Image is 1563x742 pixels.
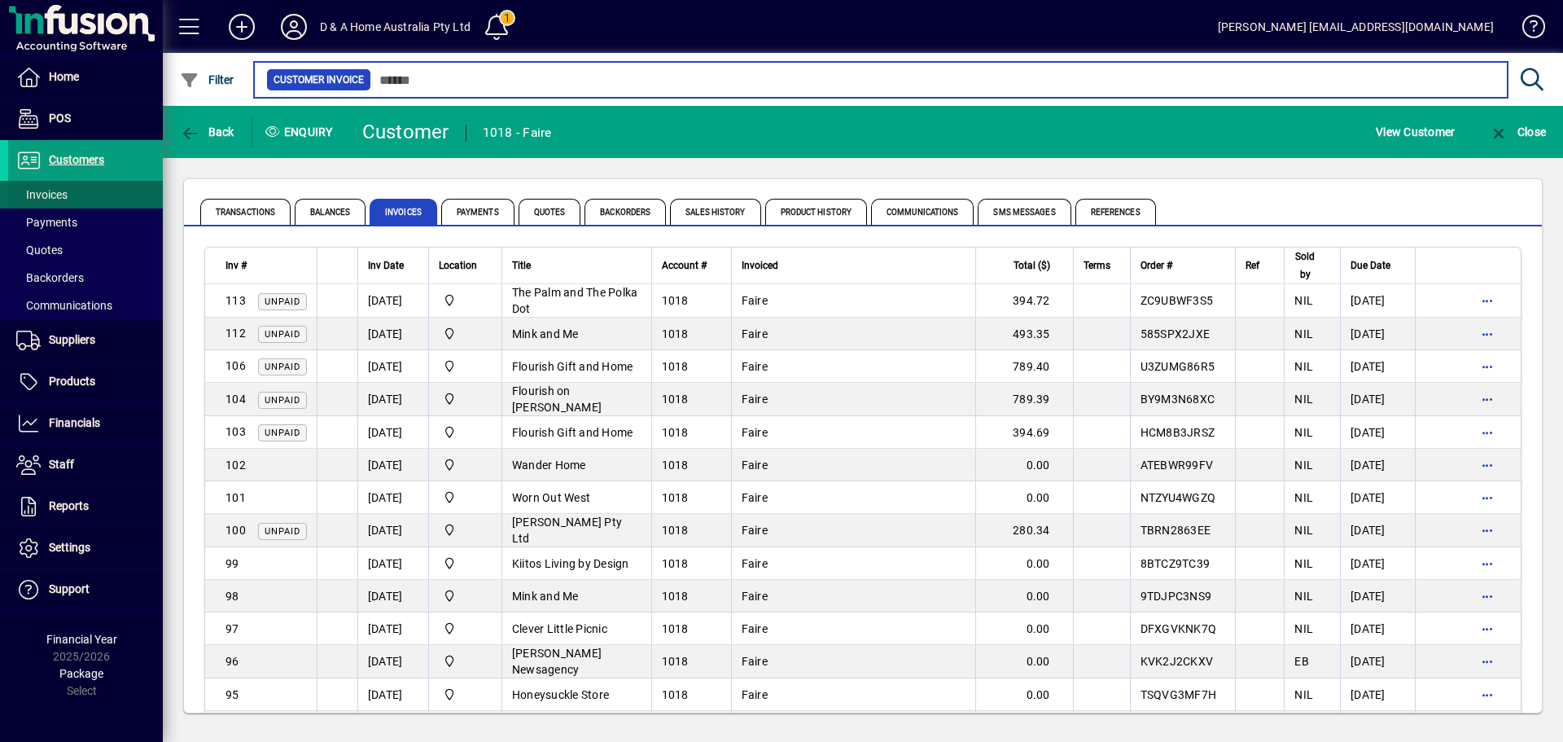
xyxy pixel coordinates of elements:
td: [DATE] [357,481,428,514]
span: Payments [441,199,514,225]
button: View Customer [1372,117,1459,147]
span: Financial Year [46,633,117,646]
div: Ref [1246,257,1274,274]
td: [DATE] [357,383,428,416]
span: 1018 [662,524,689,537]
span: The Palm and The Polka Dot [512,286,638,315]
span: Filter [180,73,234,86]
span: D & A Home Australia Pty Ltd [439,292,492,310]
span: Kiitos Living by Design [512,557,629,570]
a: Invoices [8,181,163,209]
span: SMS Messages [978,199,1070,225]
span: [PERSON_NAME] Pty Ltd [512,516,622,545]
span: Invoices [16,188,68,201]
span: Account # [662,257,707,274]
span: D & A Home Australia Pty Ltd [439,390,492,408]
span: DFXGVKNK7Q [1141,622,1217,635]
span: Product History [765,199,868,225]
span: Transactions [200,199,291,225]
span: Faire [742,426,768,439]
td: [DATE] [1340,580,1415,612]
td: [DATE] [357,416,428,449]
span: NTZYU4WGZQ [1141,491,1216,504]
span: Communications [16,299,112,312]
span: TBRN2863EE [1141,524,1211,537]
button: Profile [268,12,320,42]
button: More options [1474,583,1500,609]
td: [DATE] [1340,547,1415,580]
span: U3ZUMG86R5 [1141,360,1215,373]
span: Staff [49,458,74,471]
span: D & A Home Australia Pty Ltd [439,587,492,605]
span: Faire [742,688,768,701]
span: Mink and Me [512,590,579,603]
td: [DATE] [357,612,428,645]
button: More options [1474,517,1500,543]
span: NIL [1294,622,1313,635]
td: [DATE] [1340,514,1415,547]
td: 0.00 [975,481,1073,514]
span: 1018 [662,590,689,603]
button: More options [1474,419,1500,446]
span: 1018 [662,393,689,406]
span: D & A Home Australia Pty Ltd [439,686,492,704]
span: D & A Home Australia Pty Ltd [439,652,492,670]
div: Total ($) [986,257,1065,274]
span: Title [512,257,531,274]
td: [DATE] [1340,449,1415,481]
span: 1018 [662,557,689,570]
span: Location [439,257,477,274]
span: Customers [49,153,104,166]
a: Payments [8,209,163,236]
td: 394.72 [975,284,1073,318]
span: Unpaid [265,428,300,438]
span: Unpaid [265,395,300,406]
div: Customer [362,119,449,145]
a: Products [8,362,163,402]
button: Back [176,117,239,147]
span: Backorders [584,199,666,225]
td: 0.00 [975,645,1073,678]
td: [DATE] [1340,612,1415,645]
td: [DATE] [1340,284,1415,318]
span: ATEBWR99FV [1141,459,1214,472]
td: [DATE] [357,284,428,318]
a: Suppliers [8,320,163,361]
span: Faire [742,622,768,635]
td: 0.00 [975,547,1073,580]
td: 280.34 [975,514,1073,547]
span: BY9M3N68XC [1141,393,1215,406]
span: 1018 [662,327,689,340]
span: Faire [742,459,768,472]
span: NIL [1294,327,1313,340]
a: Support [8,569,163,610]
div: Invoiced [742,257,965,274]
button: More options [1474,648,1500,674]
span: Home [49,70,79,83]
span: 1018 [662,360,689,373]
td: 394.69 [975,416,1073,449]
span: 1018 [662,426,689,439]
span: Quotes [16,244,63,257]
span: Mink and Me [512,327,579,340]
span: Faire [742,393,768,406]
a: Knowledge Base [1510,3,1543,56]
div: 1018 - Faire [483,120,552,146]
span: Package [59,667,103,680]
span: 96 [225,655,239,668]
span: NIL [1294,426,1313,439]
td: 789.40 [975,350,1073,383]
span: 1018 [662,294,689,307]
span: Communications [871,199,974,225]
span: Backorders [16,271,84,284]
td: [DATE] [1340,678,1415,711]
td: [DATE] [357,514,428,547]
span: Unpaid [265,329,300,340]
span: 106 [225,359,246,372]
span: Faire [742,294,768,307]
button: Add [216,12,268,42]
span: POS [49,112,71,125]
td: 493.35 [975,318,1073,350]
button: More options [1474,386,1500,412]
div: Sold by [1294,248,1330,283]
